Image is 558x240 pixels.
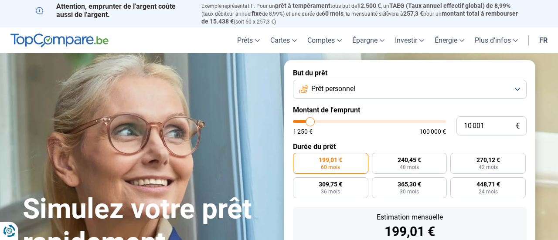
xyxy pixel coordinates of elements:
[398,157,421,163] span: 240,45 €
[201,10,518,25] span: montant total à rembourser de 15.438 €
[390,27,429,53] a: Investir
[10,34,109,47] img: TopCompare
[479,165,498,170] span: 42 mois
[293,142,527,151] label: Durée du prêt
[321,165,340,170] span: 60 mois
[476,157,500,163] span: 270,12 €
[357,2,381,9] span: 12.500 €
[321,189,340,194] span: 36 mois
[293,128,313,135] span: 1 250 €
[479,189,498,194] span: 24 mois
[476,181,500,187] span: 448,71 €
[403,10,423,17] span: 257,3 €
[516,122,520,130] span: €
[534,27,553,53] a: fr
[322,10,344,17] span: 60 mois
[201,2,522,25] p: Exemple représentatif : Pour un tous but de , un (taux débiteur annuel de 8,99%) et une durée de ...
[347,27,390,53] a: Épargne
[311,84,355,94] span: Prêt personnel
[429,27,470,53] a: Énergie
[293,69,527,77] label: But du prêt
[300,225,520,238] div: 199,01 €
[300,214,520,221] div: Estimation mensuelle
[36,2,191,19] p: Attention, emprunter de l'argent coûte aussi de l'argent.
[302,27,347,53] a: Comptes
[400,189,419,194] span: 30 mois
[265,27,302,53] a: Cartes
[419,128,446,135] span: 100 000 €
[232,27,265,53] a: Prêts
[319,181,342,187] span: 309,75 €
[275,2,330,9] span: prêt à tempérament
[400,165,419,170] span: 48 mois
[470,27,523,53] a: Plus d'infos
[252,10,262,17] span: fixe
[389,2,510,9] span: TAEG (Taux annuel effectif global) de 8,99%
[398,181,421,187] span: 365,30 €
[293,106,527,114] label: Montant de l'emprunt
[293,80,527,99] button: Prêt personnel
[319,157,342,163] span: 199,01 €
